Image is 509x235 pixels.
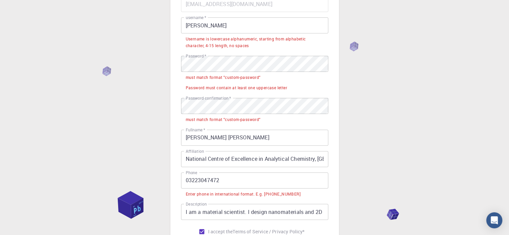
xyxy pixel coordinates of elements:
[233,228,305,235] p: Terms of Service / Privacy Policy *
[208,228,233,235] span: I accept the
[186,15,206,20] label: username
[186,53,206,59] label: Password
[186,95,231,101] label: Password confirmation
[186,148,204,154] label: Affiliation
[186,116,261,123] div: must match format "custom-password"
[186,36,324,49] div: Username is lowercase alphanumeric, starting from alphabetic character, 4-15 length, no spaces
[186,201,207,207] label: Description
[186,191,301,198] div: Enter phone in international format. E.g. [PHONE_NUMBER]
[186,85,287,91] div: Password must contain at least one uppercase letter
[486,212,502,228] div: Open Intercom Messenger
[233,228,305,235] a: Terms of Service / Privacy Policy*
[186,74,261,81] div: must match format "custom-password"
[186,127,205,133] label: Fullname
[186,170,197,175] label: Phone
